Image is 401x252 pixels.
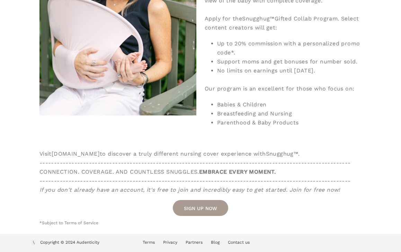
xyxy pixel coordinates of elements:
[199,168,276,175] strong: EMBRACE EVERY MOMENT.
[217,66,362,75] li: No limits on earnings until [DATE].
[173,200,228,216] a: SIGN UP NOW
[205,75,362,93] div: Our program is an excellent for those who focus on:
[217,100,362,109] li: Babies & Children
[242,15,275,22] a: Snugghug™
[186,240,203,245] a: Partners
[217,118,362,127] li: Parenthood & Baby Products
[39,186,340,193] em: If you don't already have an account, it's free to join and incredibly easy to get started. Join ...
[217,57,362,66] li: Support moms and get bonuses for number sold.
[205,5,362,32] div: Apply for the Gifted Collab Program. Select content creators will get:
[39,220,362,226] p: *Subject to Terms of Service
[211,240,220,245] a: Blog
[52,150,100,157] a: [DOMAIN_NAME]
[40,240,99,246] p: Copyright © 2024 Audenticity
[217,39,362,57] li: Up to 20% commission with a personalized promo code*.
[143,240,155,245] a: Terms
[228,240,250,245] a: Contact us
[39,131,362,194] div: Visit to discover a truly different nursing cover experience with . -----------------------------...
[266,150,298,157] a: Snugghug™
[163,240,177,245] a: Privacy
[217,109,362,118] li: Breastfeeding and Nursing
